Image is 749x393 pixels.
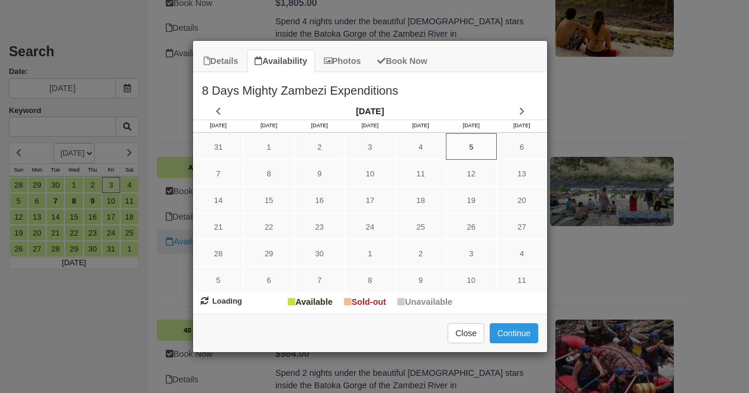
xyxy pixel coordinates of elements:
[446,160,496,186] a: 12
[294,160,345,186] a: 9
[193,186,243,213] a: 14
[397,297,452,307] span: Unavailable
[243,160,294,186] a: 8
[344,297,386,307] span: Sold-out
[294,266,345,293] a: 7
[513,123,530,128] span: [DATE]
[369,50,435,73] a: Book Now
[345,240,395,266] a: 1
[345,186,395,213] a: 17
[210,123,227,128] span: [DATE]
[247,50,314,73] a: Availability
[345,160,395,186] a: 10
[193,240,243,266] a: 28
[243,240,294,266] a: 29
[294,213,345,240] a: 23
[490,323,538,343] button: Continue
[345,266,395,293] a: 8
[294,240,345,266] a: 30
[497,186,547,213] a: 20
[193,266,243,293] a: 5
[497,240,547,266] a: 4
[193,133,243,160] a: 31
[261,123,277,128] span: [DATE]
[497,266,547,293] a: 11
[356,107,384,116] strong: [DATE]
[294,133,345,160] a: 2
[396,133,446,160] a: 4
[396,160,446,186] a: 11
[201,296,242,307] p: Loading
[316,50,369,73] a: Photos
[243,133,294,160] a: 1
[396,186,446,213] a: 18
[497,213,547,240] a: 27
[446,213,496,240] a: 26
[412,123,429,128] span: [DATE]
[446,266,496,293] a: 10
[243,186,294,213] a: 15
[193,213,243,240] a: 21
[463,123,480,128] span: [DATE]
[362,123,378,128] span: [DATE]
[446,133,496,160] a: 5
[497,133,547,160] a: 6
[345,133,395,160] a: 3
[396,266,446,293] a: 9
[196,50,246,73] a: Details
[193,160,243,186] a: 7
[448,323,484,343] button: Close
[396,240,446,266] a: 2
[396,213,446,240] a: 25
[243,266,294,293] a: 6
[345,213,395,240] a: 24
[288,297,333,307] span: Available
[193,72,547,103] h2: 8 Days Mighty Zambezi Expenditions
[446,186,496,213] a: 19
[294,186,345,213] a: 16
[497,160,547,186] a: 13
[193,72,547,308] div: Item Modal
[243,213,294,240] a: 22
[311,123,327,128] span: [DATE]
[446,240,496,266] a: 3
